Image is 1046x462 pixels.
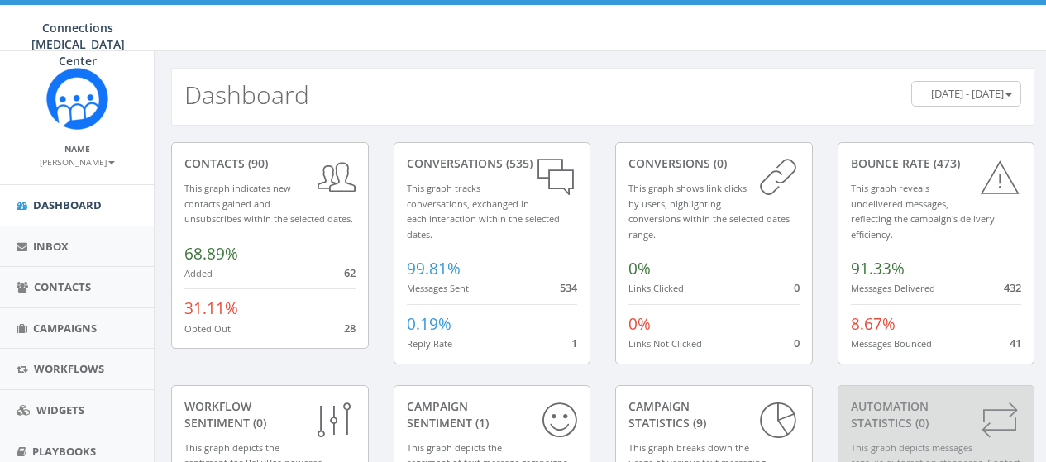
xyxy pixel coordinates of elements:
[407,258,461,279] span: 99.81%
[1004,280,1021,295] span: 432
[33,198,102,212] span: Dashboard
[40,156,115,168] small: [PERSON_NAME]
[851,258,905,279] span: 91.33%
[503,155,533,171] span: (535)
[851,337,932,350] small: Messages Bounced
[628,155,800,172] div: conversions
[851,398,1022,431] div: Automation Statistics
[794,280,800,295] span: 0
[628,313,651,335] span: 0%
[33,239,69,254] span: Inbox
[250,415,266,431] span: (0)
[851,282,935,294] small: Messages Delivered
[710,155,727,171] span: (0)
[690,415,706,431] span: (9)
[33,321,97,336] span: Campaigns
[851,155,1022,172] div: Bounce Rate
[912,415,929,431] span: (0)
[184,155,356,172] div: contacts
[184,267,213,279] small: Added
[245,155,268,171] span: (90)
[64,143,90,155] small: Name
[184,243,238,264] span: 68.89%
[407,398,578,431] div: Campaign Sentiment
[1010,336,1021,350] span: 41
[184,398,356,431] div: Workflow Sentiment
[628,182,790,241] small: This graph shows link clicks by users, highlighting conversions within the selected dates range.
[40,154,115,169] a: [PERSON_NAME]
[344,265,356,280] span: 62
[34,361,104,376] span: Workflows
[184,182,353,225] small: This graph indicates new contacts gained and unsubscribes within the selected dates.
[32,444,96,459] span: Playbooks
[407,313,451,335] span: 0.19%
[407,155,578,172] div: conversations
[344,321,356,336] span: 28
[851,182,995,241] small: This graph reveals undelivered messages, reflecting the campaign's delivery efficiency.
[407,282,469,294] small: Messages Sent
[184,81,309,108] h2: Dashboard
[560,280,577,295] span: 534
[794,336,800,350] span: 0
[571,336,577,350] span: 1
[851,313,896,335] span: 8.67%
[628,282,684,294] small: Links Clicked
[46,68,108,130] img: Rally_Corp_Icon.png
[31,20,125,69] span: Connections [MEDICAL_DATA] Center
[931,86,1004,101] span: [DATE] - [DATE]
[184,322,231,335] small: Opted Out
[407,337,452,350] small: Reply Rate
[36,402,84,417] span: Widgets
[472,415,489,431] span: (1)
[930,155,960,171] span: (473)
[184,298,238,319] span: 31.11%
[628,398,800,431] div: Campaign Statistics
[407,182,560,241] small: This graph tracks conversations, exchanged in each interaction within the selected dates.
[628,337,702,350] small: Links Not Clicked
[34,279,91,294] span: Contacts
[628,258,651,279] span: 0%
